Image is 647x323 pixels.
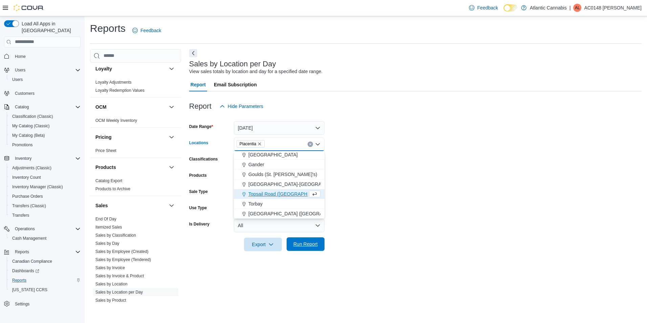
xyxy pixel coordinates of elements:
[9,276,81,284] span: Reports
[9,267,81,275] span: Dashboards
[90,78,181,97] div: Loyalty
[12,248,32,256] button: Reports
[315,142,320,147] button: Close list of options
[189,221,209,227] label: Is Delivery
[95,265,125,271] span: Sales by Invoice
[15,54,26,59] span: Home
[95,249,149,254] a: Sales by Employee (Created)
[9,267,42,275] a: Dashboards
[95,241,119,246] a: Sales by Day
[95,65,112,72] h3: Loyalty
[9,173,81,181] span: Inventory Count
[95,178,122,183] a: Catalog Export
[12,248,81,256] span: Reports
[12,213,29,218] span: Transfers
[15,91,35,96] span: Customers
[95,202,166,209] button: Sales
[12,225,81,233] span: Operations
[248,238,278,251] span: Export
[234,209,325,219] button: [GEOGRAPHIC_DATA] ([GEOGRAPHIC_DATA][PERSON_NAME])
[95,233,136,238] a: Sales by Classification
[9,183,81,191] span: Inventory Manager (Classic)
[189,173,207,178] label: Products
[12,268,39,274] span: Dashboards
[9,211,32,219] a: Transfers
[530,4,567,12] p: Atlantic Cannabis
[234,179,325,189] button: [GEOGRAPHIC_DATA]-[GEOGRAPHIC_DATA]
[234,121,325,219] div: Choose from the following options
[9,76,25,84] a: Users
[189,205,207,211] label: Use Type
[15,226,35,232] span: Operations
[95,224,122,230] span: Itemized Sales
[12,300,32,308] a: Settings
[9,257,55,265] a: Canadian Compliance
[12,236,46,241] span: Cash Management
[9,202,49,210] a: Transfers (Classic)
[12,175,41,180] span: Inventory Count
[12,154,34,163] button: Inventory
[12,142,33,148] span: Promotions
[14,4,44,11] img: Cova
[1,247,83,257] button: Reports
[9,141,36,149] a: Promotions
[95,187,130,191] a: Products to Archive
[248,210,391,217] span: [GEOGRAPHIC_DATA] ([GEOGRAPHIC_DATA][PERSON_NAME])
[95,164,116,171] h3: Products
[234,219,325,232] button: All
[95,88,144,93] span: Loyalty Redemption Values
[7,121,83,131] button: My Catalog (Classic)
[15,301,29,307] span: Settings
[7,75,83,84] button: Users
[9,173,44,181] a: Inventory Count
[1,224,83,234] button: Operations
[95,273,144,279] span: Sales by Invoice & Product
[12,133,45,138] span: My Catalog (Beta)
[168,133,176,141] button: Pricing
[95,65,166,72] button: Loyalty
[12,66,81,74] span: Users
[95,217,116,221] a: End Of Day
[12,52,81,61] span: Home
[189,102,211,110] h3: Report
[7,266,83,276] a: Dashboards
[9,141,81,149] span: Promotions
[130,24,164,37] a: Feedback
[1,88,83,98] button: Customers
[7,112,83,121] button: Classification (Classic)
[95,257,151,262] a: Sales by Employee (Tendered)
[15,67,25,73] span: Users
[12,165,51,171] span: Adjustments (Classic)
[90,147,181,157] div: Pricing
[9,192,46,200] a: Purchase Orders
[9,164,81,172] span: Adjustments (Classic)
[9,211,81,219] span: Transfers
[189,156,218,162] label: Classifications
[189,189,208,194] label: Sale Type
[9,122,52,130] a: My Catalog (Classic)
[90,22,126,35] h1: Reports
[9,76,81,84] span: Users
[95,202,108,209] h3: Sales
[12,225,38,233] button: Operations
[168,103,176,111] button: OCM
[7,163,83,173] button: Adjustments (Classic)
[12,259,52,264] span: Canadian Compliance
[95,80,132,85] a: Loyalty Adjustments
[189,49,197,57] button: Next
[9,112,81,121] span: Classification (Classic)
[244,238,282,251] button: Export
[12,287,47,293] span: [US_STATE] CCRS
[466,1,500,15] a: Feedback
[95,274,144,278] a: Sales by Invoice & Product
[189,68,322,75] div: View sales totals by location and day for a specified date range.
[7,192,83,201] button: Purchase Orders
[95,148,116,153] a: Price Sheet
[95,298,126,303] a: Sales by Product
[9,276,29,284] a: Reports
[504,4,518,12] input: Dark Mode
[234,121,325,135] button: [DATE]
